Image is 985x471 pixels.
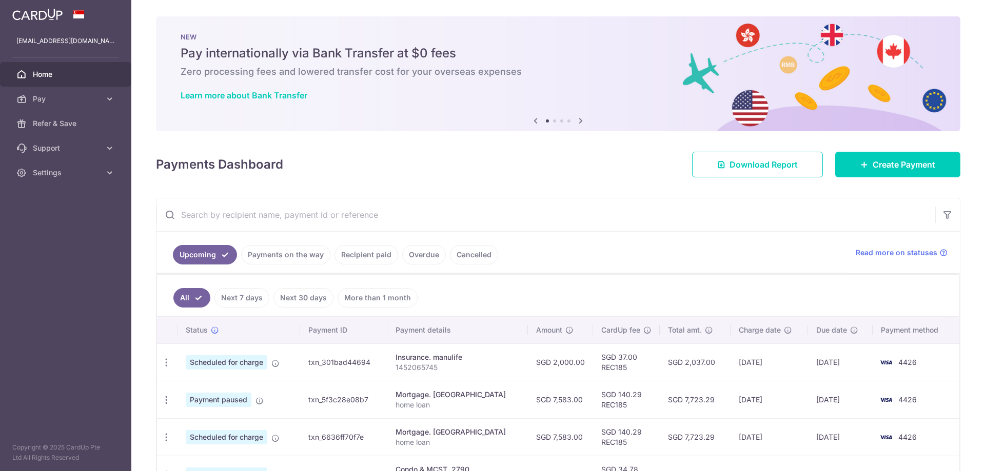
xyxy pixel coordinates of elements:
[808,381,873,418] td: [DATE]
[739,325,781,335] span: Charge date
[873,317,959,343] th: Payment method
[16,36,115,46] p: [EMAIL_ADDRESS][DOMAIN_NAME]
[835,152,960,177] a: Create Payment
[241,245,330,264] a: Payments on the way
[731,381,808,418] td: [DATE]
[300,381,387,418] td: txn_5f3c28e08b7
[387,317,528,343] th: Payment details
[300,418,387,456] td: txn_6636ff70f7e
[898,433,917,441] span: 4426
[593,418,660,456] td: SGD 140.29 REC185
[181,33,936,41] p: NEW
[186,325,208,335] span: Status
[214,288,269,308] a: Next 7 days
[156,16,960,131] img: Bank transfer banner
[593,343,660,381] td: SGD 37.00 REC185
[816,325,847,335] span: Due date
[528,343,593,381] td: SGD 2,000.00
[33,143,101,153] span: Support
[396,390,520,400] div: Mortgage. [GEOGRAPHIC_DATA]
[876,394,896,406] img: Bank Card
[808,343,873,381] td: [DATE]
[856,248,937,258] span: Read more on statuses
[186,430,267,444] span: Scheduled for charge
[730,158,798,171] span: Download Report
[186,393,251,407] span: Payment paused
[660,343,731,381] td: SGD 2,037.00
[731,418,808,456] td: [DATE]
[876,356,896,368] img: Bank Card
[528,418,593,456] td: SGD 7,583.00
[300,343,387,381] td: txn_301bad44694
[536,325,562,335] span: Amount
[660,381,731,418] td: SGD 7,723.29
[181,90,307,100] a: Learn more about Bank Transfer
[338,288,418,308] a: More than 1 month
[876,431,896,443] img: Bank Card
[273,288,333,308] a: Next 30 days
[528,381,593,418] td: SGD 7,583.00
[186,355,267,370] span: Scheduled for charge
[808,418,873,456] td: [DATE]
[334,245,398,264] a: Recipient paid
[898,395,917,404] span: 4426
[668,325,702,335] span: Total amt.
[181,66,936,78] h6: Zero processing fees and lowered transfer cost for your overseas expenses
[450,245,498,264] a: Cancelled
[300,317,387,343] th: Payment ID
[33,94,101,104] span: Pay
[898,358,917,366] span: 4426
[402,245,446,264] a: Overdue
[156,198,935,231] input: Search by recipient name, payment id or reference
[181,45,936,62] h5: Pay internationally via Bank Transfer at $0 fees
[660,418,731,456] td: SGD 7,723.29
[396,400,520,410] p: home loan
[156,155,283,174] h4: Payments Dashboard
[396,362,520,373] p: 1452065745
[601,325,640,335] span: CardUp fee
[856,248,948,258] a: Read more on statuses
[173,245,237,264] a: Upcoming
[173,288,210,308] a: All
[396,352,520,362] div: Insurance. manulife
[12,8,63,21] img: CardUp
[731,343,808,381] td: [DATE]
[33,118,101,129] span: Refer & Save
[396,427,520,437] div: Mortgage. [GEOGRAPHIC_DATA]
[593,381,660,418] td: SGD 140.29 REC185
[396,437,520,447] p: home loan
[33,168,101,178] span: Settings
[873,158,935,171] span: Create Payment
[33,69,101,79] span: Home
[692,152,823,177] a: Download Report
